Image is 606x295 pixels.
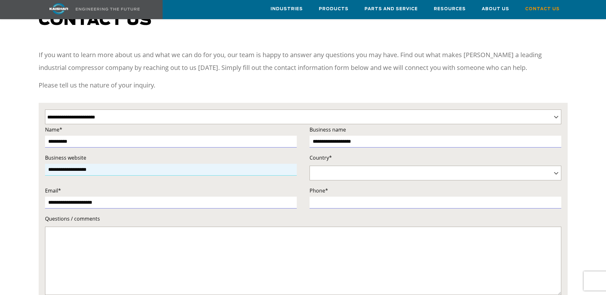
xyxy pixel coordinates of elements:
a: About Us [482,0,509,18]
span: Parts and Service [364,5,418,13]
p: Please tell us the nature of your inquiry. [39,79,568,92]
a: Parts and Service [364,0,418,18]
span: Products [319,5,349,13]
span: About Us [482,5,509,13]
span: Contact us [39,13,152,28]
span: Contact Us [525,5,560,13]
label: Email* [45,186,297,195]
label: Name* [45,125,297,134]
label: Business name [310,125,561,134]
img: Engineering the future [76,8,140,11]
label: Phone* [310,186,561,195]
img: kaishan logo [35,3,83,14]
a: Industries [271,0,303,18]
span: Resources [434,5,466,13]
span: Industries [271,5,303,13]
a: Resources [434,0,466,18]
label: Country* [310,153,561,162]
p: If you want to learn more about us and what we can do for you, our team is happy to answer any qu... [39,49,568,74]
a: Products [319,0,349,18]
a: Contact Us [525,0,560,18]
label: Business website [45,153,297,162]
